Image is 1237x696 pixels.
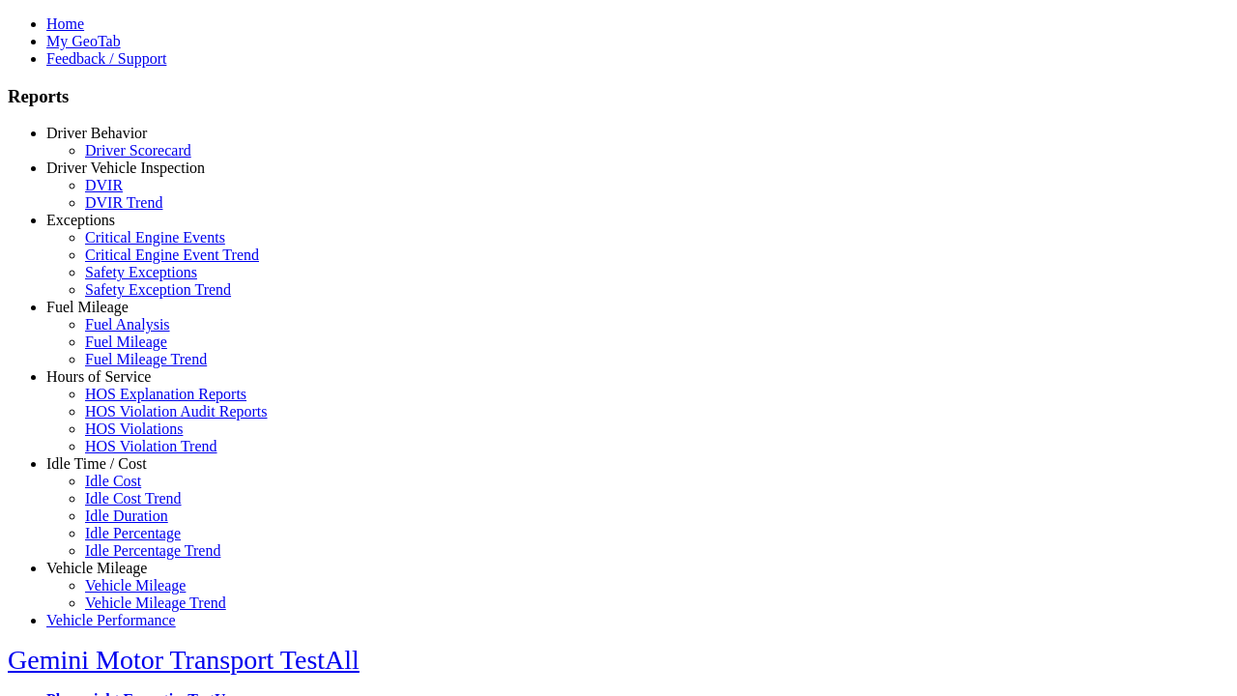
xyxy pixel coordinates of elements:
[85,281,231,298] a: Safety Exception Trend
[85,577,186,594] a: Vehicle Mileage
[85,473,141,489] a: Idle Cost
[8,645,360,675] a: Gemini Motor Transport TestAll
[85,525,181,541] a: Idle Percentage
[85,351,207,367] a: Fuel Mileage Trend
[46,15,84,32] a: Home
[46,33,121,49] a: My GeoTab
[46,212,115,228] a: Exceptions
[85,316,170,333] a: Fuel Analysis
[85,333,167,350] a: Fuel Mileage
[85,542,220,559] a: Idle Percentage Trend
[85,490,182,507] a: Idle Cost Trend
[85,264,197,280] a: Safety Exceptions
[46,560,147,576] a: Vehicle Mileage
[46,299,129,315] a: Fuel Mileage
[85,594,226,611] a: Vehicle Mileage Trend
[46,50,166,67] a: Feedback / Support
[85,507,168,524] a: Idle Duration
[85,420,183,437] a: HOS Violations
[46,455,147,472] a: Idle Time / Cost
[85,177,123,193] a: DVIR
[85,194,162,211] a: DVIR Trend
[46,612,176,628] a: Vehicle Performance
[85,386,246,402] a: HOS Explanation Reports
[85,142,191,159] a: Driver Scorecard
[46,368,151,385] a: Hours of Service
[85,229,225,246] a: Critical Engine Events
[8,86,1229,107] h3: Reports
[85,438,217,454] a: HOS Violation Trend
[85,403,268,420] a: HOS Violation Audit Reports
[85,246,259,263] a: Critical Engine Event Trend
[46,125,147,141] a: Driver Behavior
[46,159,205,176] a: Driver Vehicle Inspection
